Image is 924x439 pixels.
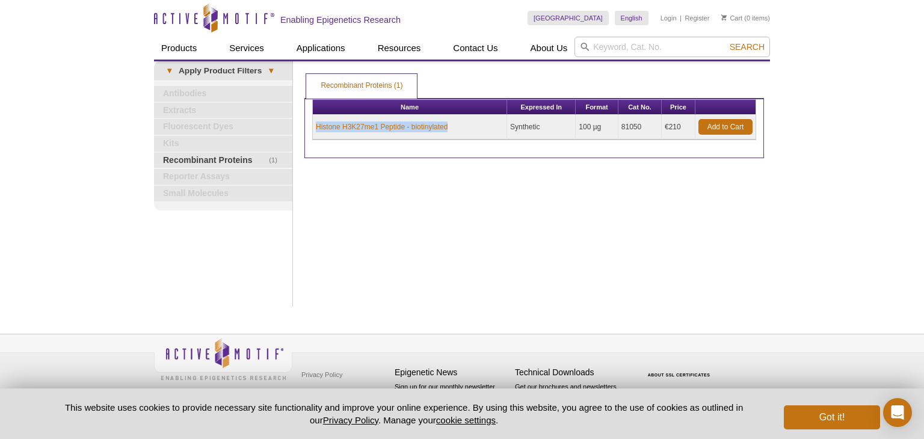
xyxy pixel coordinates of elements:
[395,382,509,423] p: Sign up for our monthly newsletter highlighting recent publications in the field of epigenetics.
[648,373,710,377] a: ABOUT SSL CERTIFICATES
[721,11,770,25] li: (0 items)
[154,119,292,135] a: Fluorescent Dyes
[154,103,292,118] a: Extracts
[154,37,204,60] a: Products
[446,37,505,60] a: Contact Us
[721,14,727,20] img: Your Cart
[618,115,662,140] td: 81050
[269,153,284,168] span: (1)
[395,367,509,378] h4: Epigenetic News
[515,367,629,378] h4: Technical Downloads
[280,14,401,25] h2: Enabling Epigenetics Research
[698,119,753,135] a: Add to Cart
[680,11,682,25] li: |
[154,334,292,383] img: Active Motif,
[685,14,709,22] a: Register
[726,41,768,52] button: Search
[507,100,576,115] th: Expressed In
[730,42,765,52] span: Search
[615,11,648,25] a: English
[784,405,880,429] button: Got it!
[154,86,292,102] a: Antibodies
[154,153,292,168] a: (1)Recombinant Proteins
[154,136,292,152] a: Kits
[306,74,417,98] a: Recombinant Proteins (1)
[316,121,448,132] a: Histone H3K27me1 Peptide - biotinylated
[298,366,345,384] a: Privacy Policy
[574,37,770,57] input: Keyword, Cat. No.
[662,115,695,140] td: €210
[576,100,618,115] th: Format
[44,401,764,426] p: This website uses cookies to provide necessary site functionality and improve your online experie...
[523,37,575,60] a: About Us
[528,11,609,25] a: [GEOGRAPHIC_DATA]
[576,115,618,140] td: 100 µg
[883,398,912,427] div: Open Intercom Messenger
[313,100,507,115] th: Name
[436,415,496,425] button: cookie settings
[222,37,271,60] a: Services
[323,415,378,425] a: Privacy Policy
[662,100,695,115] th: Price
[289,37,353,60] a: Applications
[154,61,292,81] a: ▾Apply Product Filters▾
[371,37,428,60] a: Resources
[160,66,179,76] span: ▾
[298,384,362,402] a: Terms & Conditions
[262,66,280,76] span: ▾
[154,186,292,201] a: Small Molecules
[635,355,725,382] table: Click to Verify - This site chose Symantec SSL for secure e-commerce and confidential communicati...
[515,382,629,413] p: Get our brochures and newsletters, or request them by mail.
[618,100,662,115] th: Cat No.
[721,14,742,22] a: Cart
[507,115,576,140] td: Synthetic
[154,169,292,185] a: Reporter Assays
[661,14,677,22] a: Login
